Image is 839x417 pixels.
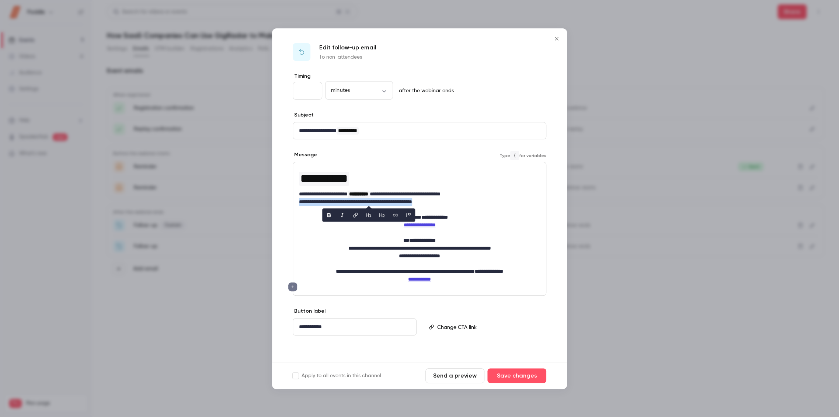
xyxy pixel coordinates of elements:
[293,122,546,139] div: editor
[319,53,376,61] p: To non-attendees
[549,31,564,46] button: Close
[434,319,546,336] div: editor
[293,372,381,379] label: Apply to all events in this channel
[487,368,546,383] button: Save changes
[293,162,546,295] div: editor
[425,368,484,383] button: Send a preview
[325,87,393,94] div: minutes
[510,151,519,160] code: {
[349,209,361,221] button: link
[499,151,546,160] span: Type for variables
[293,319,416,335] div: editor
[336,209,348,221] button: italic
[396,87,454,94] p: after the webinar ends
[293,151,317,159] label: Message
[403,209,414,221] button: blockquote
[323,209,335,221] button: bold
[293,73,546,80] label: Timing
[293,307,325,315] label: Button label
[319,43,376,52] p: Edit follow-up email
[293,111,314,119] label: Subject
